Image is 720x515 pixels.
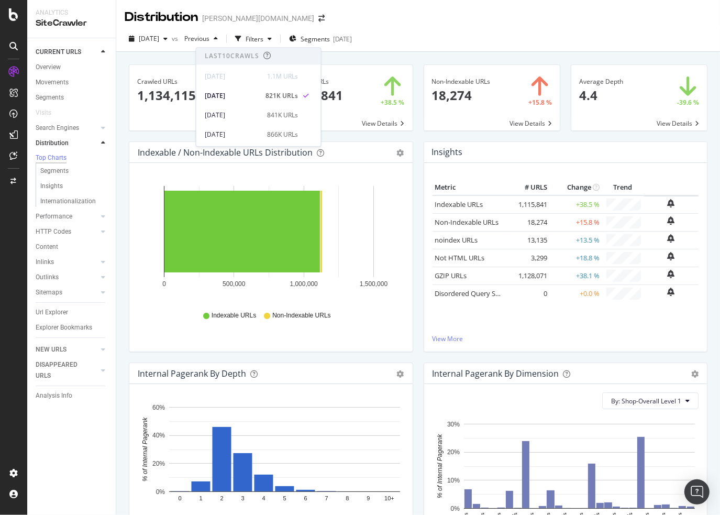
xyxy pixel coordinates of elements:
text: 8 [346,496,349,502]
div: [DATE] [333,35,352,43]
div: Internationalization [40,196,96,207]
text: 0 [178,496,181,502]
span: Non-Indexable URLs [272,311,330,320]
a: Disordered Query Strings (duplicates) [435,289,551,298]
div: Content [36,242,58,253]
div: Performance [36,211,72,222]
a: noindex URLs [435,235,478,245]
div: Top Charts [36,154,67,162]
td: 13,135 [508,231,550,249]
div: Inlinks [36,257,54,268]
a: Indexable URLs [435,200,483,209]
div: bell-plus [668,199,675,207]
div: CURRENT URLS [36,47,81,58]
text: 1,000,000 [290,280,318,288]
div: bell-plus [668,252,675,260]
th: Metric [433,180,508,195]
div: Analysis Info [36,390,72,401]
a: Internationalization [40,196,108,207]
text: 10+ [384,496,394,502]
text: 10% [447,477,459,484]
a: Sitemaps [36,287,98,298]
a: Movements [36,77,108,88]
a: View More [433,334,699,343]
text: 60% [152,404,165,411]
a: Search Engines [36,123,98,134]
div: bell-plus [668,216,675,225]
text: 0 [162,280,166,288]
button: By: Shop-Overall Level 1 [602,392,699,409]
div: gear [691,370,699,378]
div: Last 10 Crawls [205,52,259,61]
div: Outlinks [36,272,59,283]
a: Segments [36,92,108,103]
div: Internal Pagerank By Dimension [433,368,559,379]
span: By: Shop-Overall Level 1 [611,397,681,406]
text: 7 [325,496,328,502]
div: Filters [246,35,263,43]
a: Content [36,242,108,253]
div: Url Explorer [36,307,68,318]
a: Overview [36,62,108,73]
div: Segments [40,166,69,177]
th: Change [550,180,602,195]
a: Distribution [36,138,98,149]
text: 2 [220,496,223,502]
a: NEW URLS [36,344,98,355]
div: Insights [40,181,63,192]
div: Explorer Bookmarks [36,322,92,333]
div: Sitemaps [36,287,62,298]
text: 3 [241,496,244,502]
div: [PERSON_NAME][DOMAIN_NAME] [202,13,314,24]
span: Indexable URLs [212,311,256,320]
text: 0% [156,488,165,496]
div: NEW URLS [36,344,67,355]
text: 30% [447,421,459,428]
a: Not HTML URLs [435,253,485,262]
td: 1,115,841 [508,195,550,214]
div: DISAPPEARED URLS [36,359,88,381]
div: Indexable / Non-Indexable URLs Distribution [138,147,313,158]
div: 1.1M URLs [267,72,298,81]
div: HTTP Codes [36,226,71,237]
text: 500,000 [223,280,246,288]
div: Overview [36,62,61,73]
div: 841K URLs [267,111,298,120]
td: +13.5 % [550,231,602,249]
td: +0.0 % [550,284,602,302]
text: % of Internal Pagerank [436,434,444,498]
div: bell-plus [668,270,675,278]
span: vs [172,34,180,43]
td: +38.5 % [550,195,602,214]
div: Open Intercom Messenger [684,479,710,505]
text: % of Internal Pagerank [141,417,149,481]
a: Top Charts [36,153,108,163]
span: 2025 Aug. 18th [139,34,159,43]
button: Filters [231,30,276,47]
th: Trend [602,180,644,195]
button: Segments[DATE] [285,30,356,47]
div: Segments [36,92,64,103]
td: +18.8 % [550,249,602,267]
text: 6 [304,496,307,502]
div: [DATE] [205,72,261,81]
div: gear [397,370,404,378]
a: DISAPPEARED URLS [36,359,98,381]
div: Distribution [36,138,69,149]
text: 9 [367,496,370,502]
a: GZIP URLs [435,271,467,280]
div: Internal Pagerank by Depth [138,368,246,379]
div: Visits [36,107,51,118]
div: arrow-right-arrow-left [318,15,325,22]
svg: A chart. [138,180,400,301]
text: 40% [152,432,165,440]
td: 3,299 [508,249,550,267]
text: 4 [262,496,265,502]
a: Inlinks [36,257,98,268]
div: [DATE] [205,91,259,101]
text: 0% [450,505,460,512]
a: Segments [40,166,108,177]
h4: Insights [432,145,463,159]
div: Movements [36,77,69,88]
div: 821K URLs [265,91,298,101]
